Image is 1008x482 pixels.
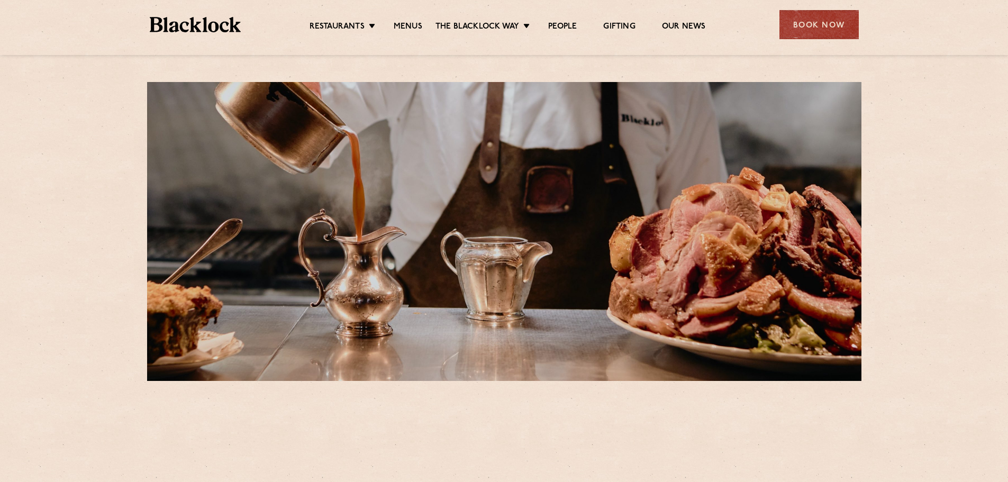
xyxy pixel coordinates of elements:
a: The Blacklock Way [435,22,519,33]
a: Our News [662,22,706,33]
a: People [548,22,577,33]
a: Menus [394,22,422,33]
a: Restaurants [310,22,365,33]
img: BL_Textured_Logo-footer-cropped.svg [150,17,241,32]
div: Book Now [779,10,859,39]
a: Gifting [603,22,635,33]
